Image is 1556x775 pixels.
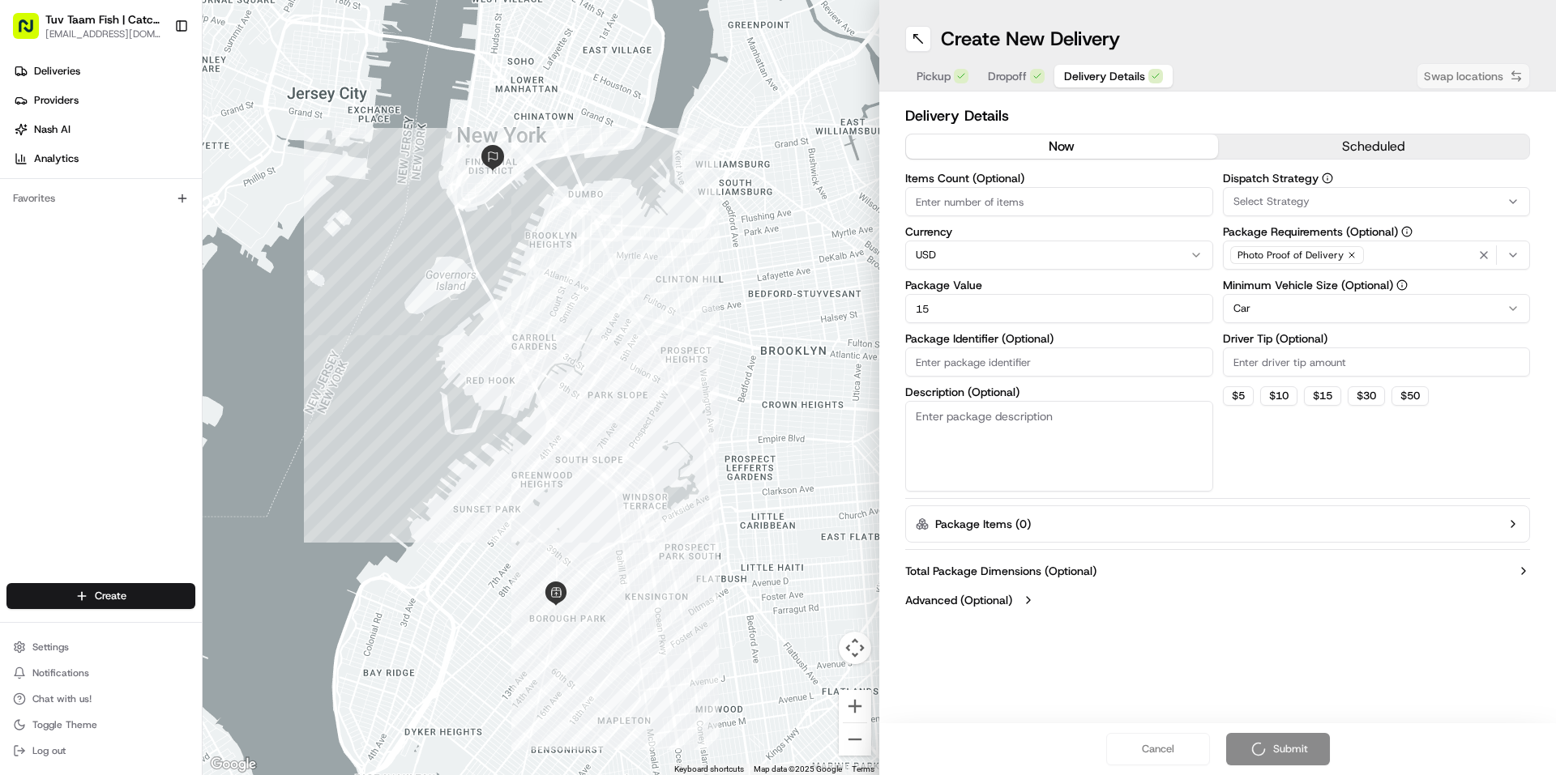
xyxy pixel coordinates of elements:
span: API Documentation [153,235,260,251]
button: Start new chat [276,160,295,179]
span: Analytics [34,151,79,166]
span: Settings [32,641,69,654]
a: 💻API Documentation [130,228,267,258]
button: now [906,134,1218,159]
button: $5 [1223,386,1254,406]
span: Select Strategy [1233,194,1310,209]
a: Terms [852,764,874,773]
label: Package Value [905,279,1213,291]
button: $10 [1260,386,1297,406]
span: Create [95,589,126,603]
button: Zoom in [839,690,871,722]
button: Select Strategy [1223,187,1531,216]
a: Open this area in Google Maps (opens a new window) [207,754,260,775]
input: Enter package identifier [905,347,1213,377]
button: Dispatch Strategy [1322,172,1333,184]
input: Clear [42,104,267,121]
button: $50 [1391,386,1429,406]
label: Minimum Vehicle Size (Optional) [1223,279,1531,291]
button: Notifications [6,662,195,684]
button: Keyboard shortcuts [674,764,744,775]
button: Advanced (Optional) [905,592,1530,608]
span: Chat with us! [32,692,92,705]
h2: Delivery Details [905,104,1530,127]
a: Nash AI [6,117,202,143]
a: 📗Knowledge Base [10,228,130,258]
span: Dropoff [988,68,1027,84]
label: Dispatch Strategy [1223,172,1531,184]
button: Package Requirements (Optional) [1401,226,1413,237]
label: Items Count (Optional) [905,172,1213,184]
label: Package Identifier (Optional) [905,333,1213,344]
a: Analytics [6,146,202,172]
div: We're available if you need us! [55,171,205,184]
a: Powered byPylon [114,274,196,287]
img: 1736555255976-a54dd68f-1ca7-489b-9aae-adbdc363a1c4 [16,155,45,184]
span: Knowledge Base [32,235,124,251]
div: Favorites [6,185,195,211]
a: Deliveries [6,58,202,84]
input: Enter driver tip amount [1223,347,1531,377]
button: Total Package Dimensions (Optional) [905,563,1530,579]
button: $30 [1348,386,1385,406]
span: Photo Proof of Delivery [1238,249,1344,262]
button: Map camera controls [839,632,871,664]
button: [EMAIL_ADDRESS][DOMAIN_NAME] [45,28,161,40]
button: Toggle Theme [6,713,195,736]
label: Package Requirements (Optional) [1223,226,1531,237]
span: Pylon [161,275,196,287]
button: Settings [6,636,195,658]
label: Total Package Dimensions (Optional) [905,563,1096,579]
button: Minimum Vehicle Size (Optional) [1396,279,1408,291]
span: Nash AI [34,122,71,137]
div: 💻 [137,236,150,249]
button: Log out [6,739,195,762]
label: Currency [905,226,1213,237]
h1: Create New Delivery [941,26,1120,52]
span: Map data ©2025 Google [754,764,842,773]
span: Providers [34,93,79,108]
button: scheduled [1218,134,1530,159]
span: Toggle Theme [32,718,97,731]
span: Notifications [32,666,89,679]
label: Description (Optional) [905,386,1213,398]
button: Tuv Taam Fish | Catch & Co. [45,11,161,28]
button: Photo Proof of Delivery [1223,241,1531,270]
p: Welcome 👋 [16,65,295,91]
span: Deliveries [34,64,80,79]
div: Start new chat [55,155,266,171]
a: Providers [6,87,202,113]
button: $15 [1304,386,1341,406]
button: Package Items (0) [905,505,1530,543]
label: Driver Tip (Optional) [1223,333,1531,344]
span: Pickup [917,68,951,84]
button: Zoom out [839,723,871,756]
span: Delivery Details [1064,68,1145,84]
img: Google [207,754,260,775]
span: Log out [32,744,66,757]
button: Chat with us! [6,688,195,710]
input: Enter package value [905,294,1213,323]
input: Enter number of items [905,187,1213,216]
button: Create [6,583,195,609]
img: Nash [16,16,49,49]
div: 📗 [16,236,29,249]
label: Advanced (Optional) [905,592,1012,608]
label: Package Items ( 0 ) [935,516,1031,532]
button: Tuv Taam Fish | Catch & Co.[EMAIL_ADDRESS][DOMAIN_NAME] [6,6,168,45]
